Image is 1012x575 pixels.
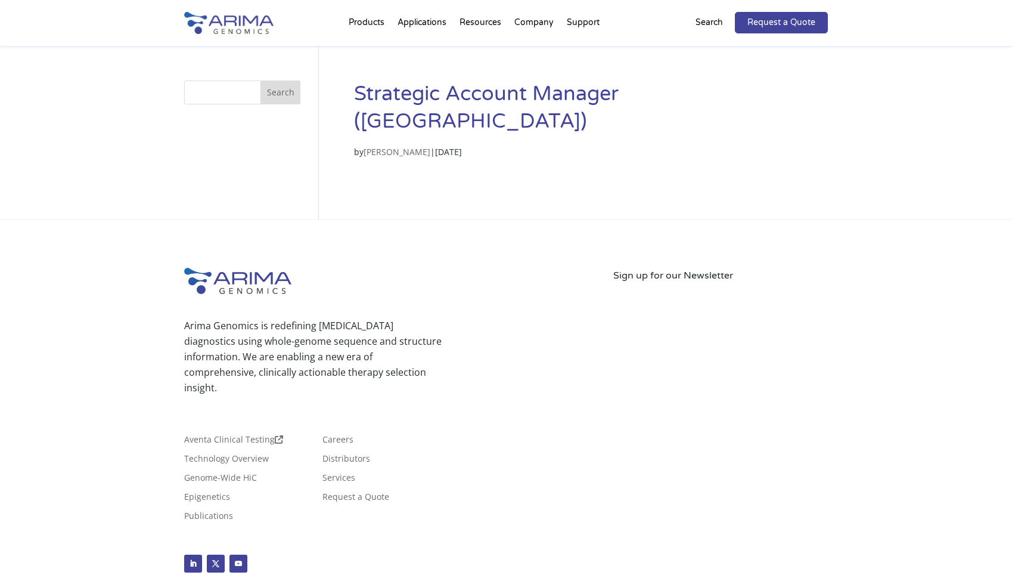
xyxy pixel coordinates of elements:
[354,81,828,144] h1: Strategic Account Manager ([GEOGRAPHIC_DATA])
[322,474,355,487] a: Services
[435,146,462,157] span: [DATE]
[613,283,828,375] iframe: Form 0
[260,81,301,104] button: Search
[184,474,257,487] a: Genome-Wide HiC
[322,455,370,468] a: Distributors
[184,268,291,294] img: Arima-Genomics-logo
[735,12,828,33] a: Request a Quote
[184,512,233,525] a: Publications
[364,146,430,157] a: [PERSON_NAME]
[696,15,723,30] p: Search
[354,144,828,169] p: by |
[184,455,269,468] a: Technology Overview
[322,435,353,449] a: Careers
[184,435,283,449] a: Aventa Clinical Testing
[184,493,230,506] a: Epigenetics
[322,493,389,506] a: Request a Quote
[184,12,274,34] img: Arima-Genomics-logo
[613,268,828,283] p: Sign up for our Newsletter
[207,555,225,573] a: Follow on X
[184,318,442,395] p: Arima Genomics is redefining [MEDICAL_DATA] diagnostics using whole-genome sequence and structure...
[184,555,202,573] a: Follow on LinkedIn
[229,555,247,573] a: Follow on Youtube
